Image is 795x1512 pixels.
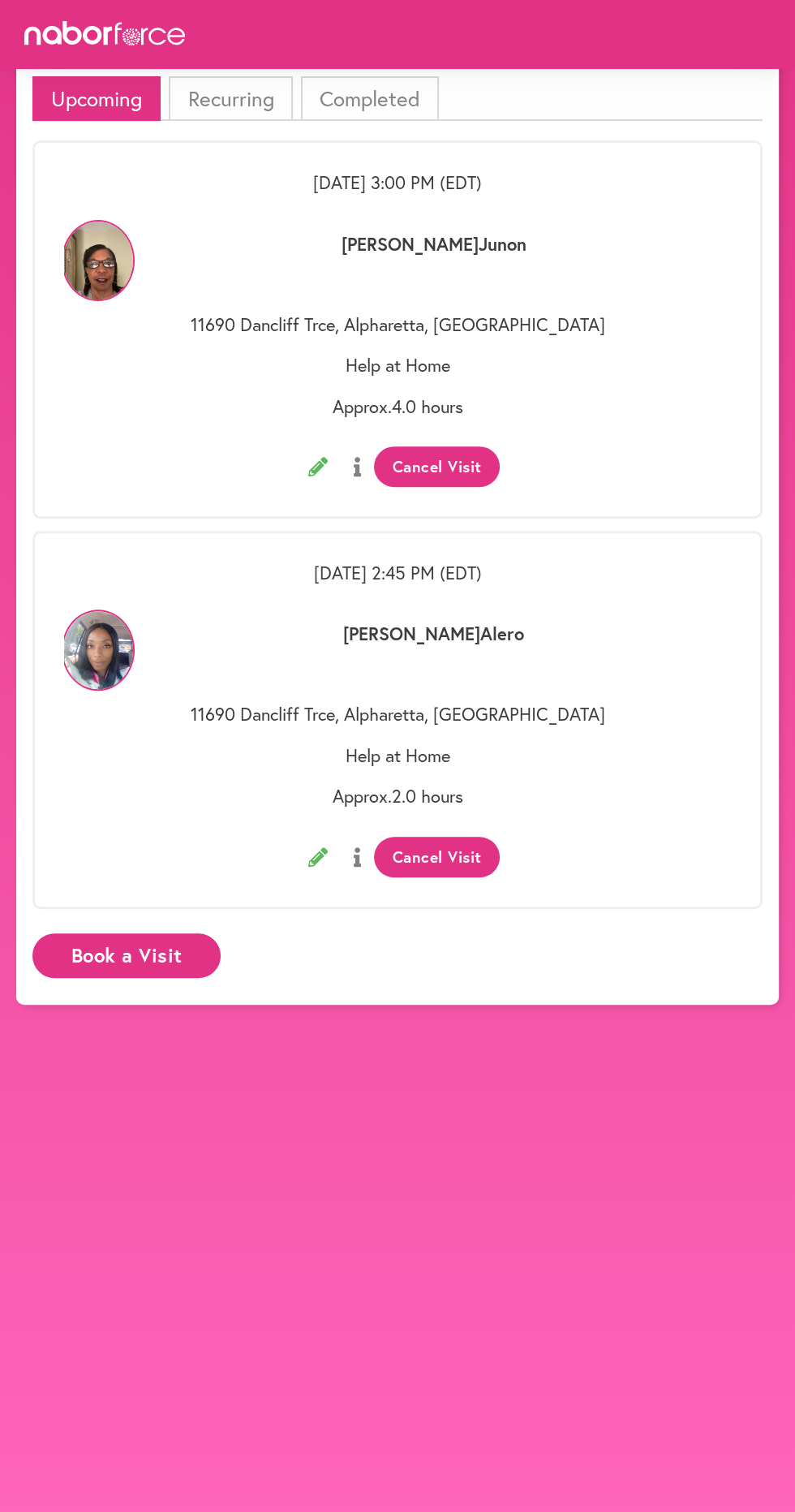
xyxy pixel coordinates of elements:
[64,314,731,335] p: 11690 Dancliff Trce, Alpharetta, [GEOGRAPHIC_DATA]
[62,610,135,691] img: kzgHpRXWTWmSsw9oCPhd
[374,837,500,877] button: Cancel Visit
[64,396,731,417] p: Approx. 4.0 hours
[169,76,292,121] li: Recurring
[32,946,221,961] a: Book a Visit
[64,704,731,725] p: 11690 Dancliff Trce, Alpharetta, [GEOGRAPHIC_DATA]
[32,933,221,978] button: Book a Visit
[64,745,731,766] p: Help at Home
[137,623,731,684] p: [PERSON_NAME] Alero
[374,446,500,487] button: Cancel Visit
[64,786,731,807] p: Approx. 2.0 hours
[62,220,135,301] img: QBexCSpNTsOGcq3unIbE
[314,561,482,584] span: [DATE] 2:45 PM (EDT)
[313,170,482,194] span: [DATE] 3:00 PM (EDT)
[301,76,439,121] li: Completed
[137,234,731,295] p: [PERSON_NAME] Junon
[32,76,161,121] li: Upcoming
[64,355,731,376] p: Help at Home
